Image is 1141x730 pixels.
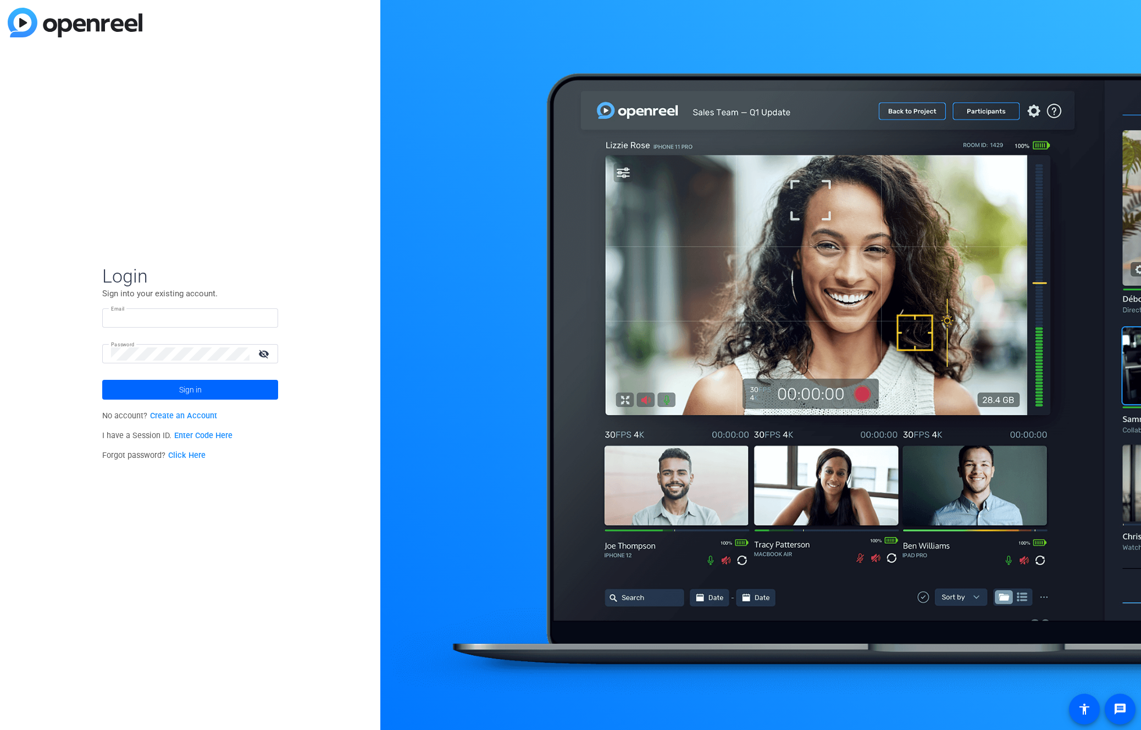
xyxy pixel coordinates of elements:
img: blue-gradient.svg [8,8,142,37]
mat-label: Password [111,341,135,347]
mat-icon: visibility_off [252,346,278,362]
input: Enter Email Address [111,312,269,325]
button: Sign in [102,380,278,400]
span: Sign in [179,376,202,403]
mat-icon: message [1114,703,1127,716]
p: Sign into your existing account. [102,287,278,300]
a: Enter Code Here [174,431,232,440]
span: No account? [102,411,217,421]
span: Login [102,264,278,287]
span: I have a Session ID. [102,431,232,440]
mat-icon: accessibility [1078,703,1091,716]
a: Click Here [168,451,206,460]
mat-label: Email [111,306,125,312]
span: Forgot password? [102,451,206,460]
a: Create an Account [150,411,217,421]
